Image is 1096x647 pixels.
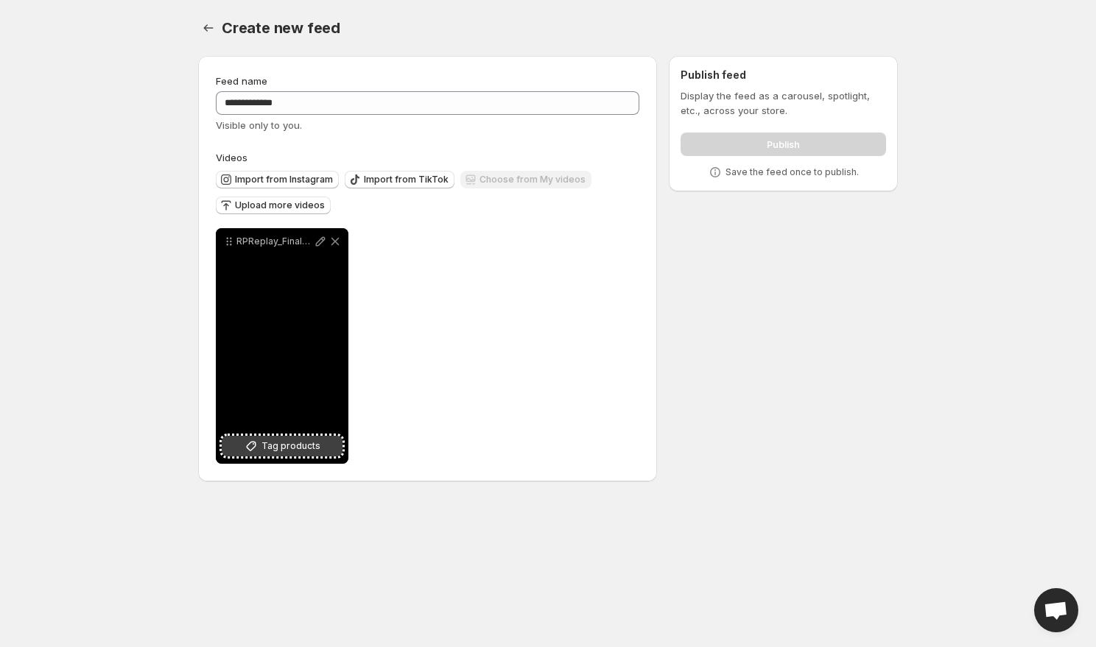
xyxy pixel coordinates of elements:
button: Import from TikTok [345,171,454,188]
p: Display the feed as a carousel, spotlight, etc., across your store. [681,88,886,118]
span: Feed name [216,75,267,87]
button: Settings [198,18,219,38]
span: Visible only to you. [216,119,302,131]
span: Import from Instagram [235,174,333,185]
h2: Publish feed [681,68,886,82]
span: Tag products [261,439,320,453]
p: RPReplay_Final1755997434 [236,236,313,247]
span: Import from TikTok [364,174,449,185]
p: Save the feed once to publish. [726,166,859,178]
span: Videos [216,152,247,163]
span: Upload more videos [235,199,325,211]
span: Create new feed [222,19,340,37]
button: Upload more videos [216,197,331,214]
button: Tag products [222,436,342,456]
a: Open chat [1034,588,1078,632]
div: RPReplay_Final1755997434Tag products [216,228,348,464]
button: Import from Instagram [216,171,339,188]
